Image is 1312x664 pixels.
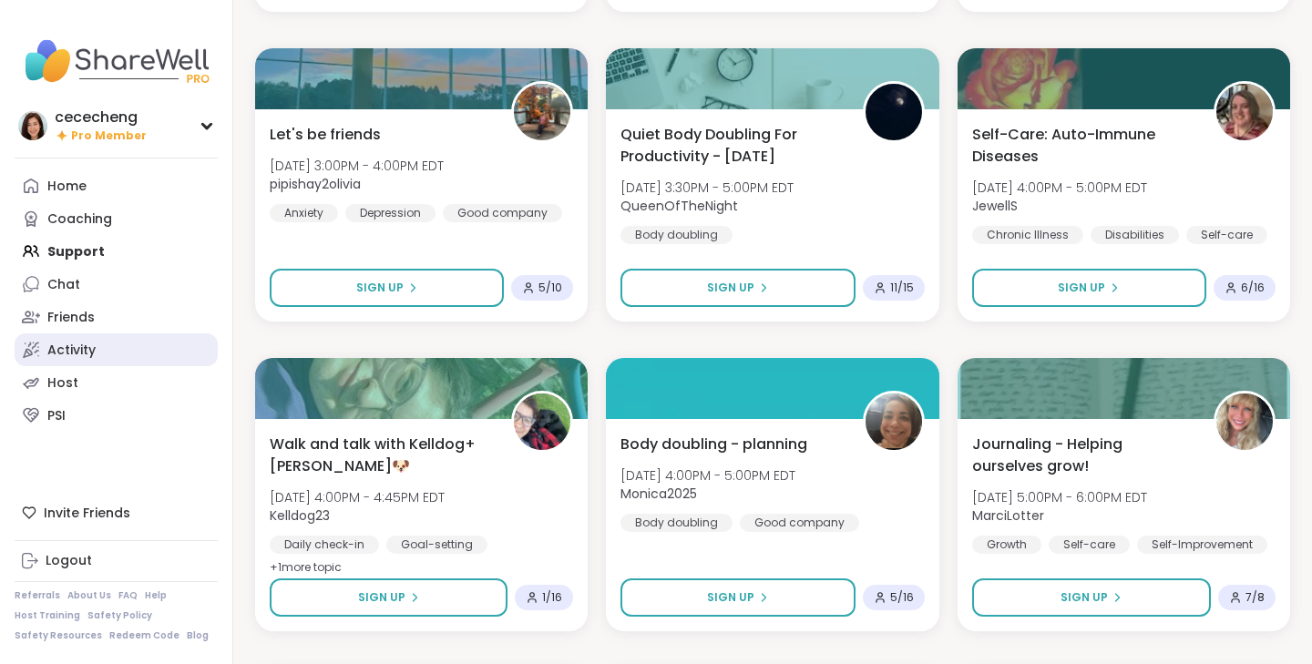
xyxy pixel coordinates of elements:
div: Body doubling [620,226,733,244]
img: Monica2025 [866,393,922,450]
span: Sign Up [707,589,754,606]
span: Body doubling - planning [620,434,807,455]
span: Walk and talk with Kelldog+[PERSON_NAME]🐶 [270,434,491,477]
span: 11 / 15 [890,281,914,295]
div: Good company [740,514,859,532]
span: 7 / 8 [1245,590,1265,605]
div: Depression [345,204,436,222]
img: MarciLotter [1216,393,1273,450]
div: Coaching [47,210,112,229]
div: Activity [47,342,96,360]
span: Quiet Body Doubling For Productivity - [DATE] [620,124,842,168]
img: QueenOfTheNight [866,84,922,140]
b: Kelldog23 [270,506,330,525]
span: Sign Up [1058,280,1105,296]
a: Redeem Code [109,629,179,642]
div: Self-care [1186,226,1267,244]
div: Body doubling [620,514,733,532]
b: MarciLotter [972,506,1044,525]
a: Help [145,589,167,602]
a: Logout [15,545,218,577]
span: [DATE] 3:30PM - 5:00PM EDT [620,179,794,197]
div: cececheng [55,107,147,128]
button: Sign Up [270,269,504,307]
div: Anxiety [270,204,338,222]
b: pipishay2olivia [270,175,361,193]
div: Host [47,374,78,393]
div: Chat [47,276,80,294]
img: JewellS [1216,84,1273,140]
a: Friends [15,301,218,333]
div: Self-care [1049,536,1130,554]
div: Self-Improvement [1137,536,1267,554]
img: Kelldog23 [514,393,570,450]
a: FAQ [118,589,138,602]
b: JewellS [972,197,1018,215]
button: Sign Up [270,578,507,617]
span: [DATE] 3:00PM - 4:00PM EDT [270,157,444,175]
span: [DATE] 5:00PM - 6:00PM EDT [972,488,1147,506]
button: Sign Up [620,578,855,617]
div: Home [47,178,87,196]
button: Sign Up [620,269,855,307]
div: PSI [47,407,66,425]
span: Sign Up [1061,589,1108,606]
span: 6 / 16 [1241,281,1265,295]
div: Disabilities [1091,226,1179,244]
img: cececheng [18,111,47,140]
span: Sign Up [358,589,405,606]
span: [DATE] 4:00PM - 5:00PM EDT [620,466,795,485]
span: 5 / 10 [538,281,562,295]
div: Goal-setting [386,536,487,554]
span: 5 / 16 [890,590,914,605]
span: Let's be friends [270,124,381,146]
div: Invite Friends [15,496,218,529]
a: Host [15,366,218,399]
span: [DATE] 4:00PM - 5:00PM EDT [972,179,1147,197]
a: Home [15,169,218,202]
a: PSI [15,399,218,432]
a: Referrals [15,589,60,602]
b: Monica2025 [620,485,697,503]
a: Host Training [15,609,80,622]
div: Friends [47,309,95,327]
div: Logout [46,552,92,570]
span: Pro Member [71,128,147,144]
button: Sign Up [972,578,1211,617]
div: Growth [972,536,1041,554]
a: Chat [15,268,218,301]
b: QueenOfTheNight [620,197,738,215]
span: 1 / 16 [542,590,562,605]
a: About Us [67,589,111,602]
span: Sign Up [707,280,754,296]
a: Blog [187,629,209,642]
div: Daily check-in [270,536,379,554]
span: [DATE] 4:00PM - 4:45PM EDT [270,488,445,506]
div: Chronic Illness [972,226,1083,244]
a: Coaching [15,202,218,235]
a: Safety Policy [87,609,152,622]
img: ShareWell Nav Logo [15,29,218,93]
img: pipishay2olivia [514,84,570,140]
span: Sign Up [356,280,404,296]
button: Sign Up [972,269,1206,307]
a: Activity [15,333,218,366]
span: Self-Care: Auto-Immune Diseases [972,124,1194,168]
a: Safety Resources [15,629,102,642]
div: Good company [443,204,562,222]
span: Journaling - Helping ourselves grow! [972,434,1194,477]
